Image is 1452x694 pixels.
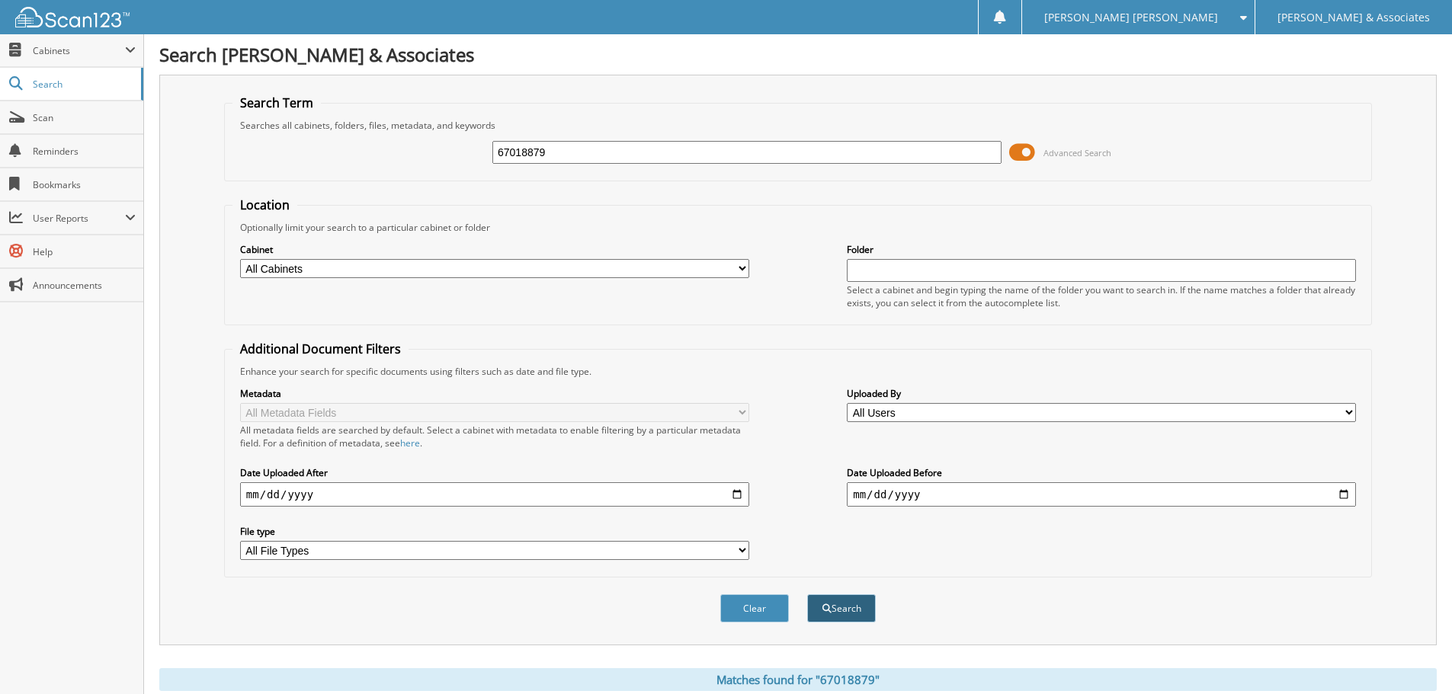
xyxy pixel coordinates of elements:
[240,387,749,400] label: Metadata
[847,482,1356,507] input: end
[33,111,136,124] span: Scan
[847,243,1356,256] label: Folder
[847,466,1356,479] label: Date Uploaded Before
[400,437,420,449] a: here
[807,594,876,622] button: Search
[33,212,125,225] span: User Reports
[33,44,125,57] span: Cabinets
[240,243,749,256] label: Cabinet
[240,424,749,449] div: All metadata fields are searched by default. Select a cabinet with metadata to enable filtering b...
[240,525,749,538] label: File type
[33,279,136,292] span: Announcements
[232,365,1364,378] div: Enhance your search for specific documents using filters such as date and file type.
[232,221,1364,234] div: Optionally limit your search to a particular cabinet or folder
[159,668,1437,691] div: Matches found for "67018879"
[33,145,136,158] span: Reminders
[232,197,297,213] legend: Location
[159,42,1437,67] h1: Search [PERSON_NAME] & Associates
[15,7,130,27] img: scan123-logo-white.svg
[232,341,409,357] legend: Additional Document Filters
[1043,147,1111,158] span: Advanced Search
[1277,13,1430,22] span: [PERSON_NAME] & Associates
[232,94,321,111] legend: Search Term
[1376,621,1452,694] iframe: Chat Widget
[720,594,789,622] button: Clear
[240,482,749,507] input: start
[1044,13,1218,22] span: [PERSON_NAME] [PERSON_NAME]
[240,466,749,479] label: Date Uploaded After
[847,387,1356,400] label: Uploaded By
[232,119,1364,132] div: Searches all cabinets, folders, files, metadata, and keywords
[847,283,1356,309] div: Select a cabinet and begin typing the name of the folder you want to search in. If the name match...
[33,78,133,91] span: Search
[33,178,136,191] span: Bookmarks
[33,245,136,258] span: Help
